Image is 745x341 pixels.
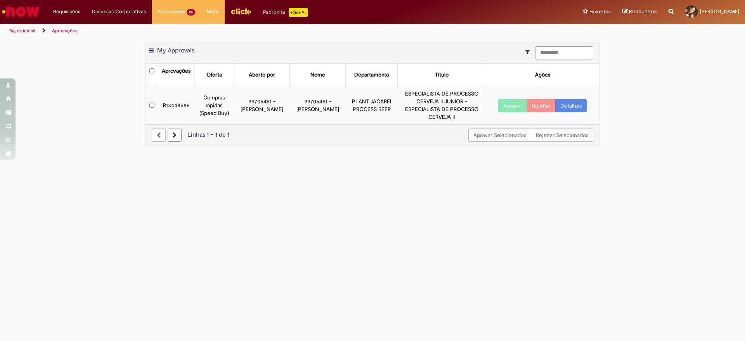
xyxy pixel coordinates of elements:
p: +GenAi [289,8,308,17]
a: Aprovações [52,28,78,34]
span: Favoritos [589,8,611,16]
button: Aprovar [498,99,527,112]
td: 99705451 - [PERSON_NAME] [234,87,290,124]
span: Requisições [53,8,80,16]
i: Mostrar filtros para: Suas Solicitações [525,49,534,55]
div: Oferta [206,71,222,79]
button: Rejeitar [527,99,556,112]
ul: Trilhas de página [6,24,491,38]
td: Compras rápidas (Speed Buy) [194,87,234,124]
img: ServiceNow [1,4,41,19]
td: ESPECIALISTA DE PROCESSO CERVEJA II JUNIOR - ESPECIALISTA DE PROCESSO CERVEJA II [398,87,486,124]
span: My Approvals [157,47,194,54]
td: R13448586 [158,87,194,124]
span: More [207,8,219,16]
a: Detalhes [555,99,587,112]
a: Rascunhos [622,8,657,16]
div: Aberto por [249,71,275,79]
span: Despesas Corporativas [92,8,146,16]
img: click_logo_yellow_360x200.png [230,5,251,17]
th: Aprovações [158,64,194,87]
div: Ações [535,71,550,79]
span: 26 [187,9,195,16]
div: Linhas 1 − 1 de 1 [152,130,593,139]
div: Padroniza [263,8,308,17]
td: PLANT JACAREI PROCESS BEER [346,87,398,124]
a: Página inicial [9,28,35,34]
span: Rascunhos [629,8,657,15]
span: Aprovações [158,8,185,16]
div: Nome [310,71,325,79]
div: Aprovações [162,67,191,75]
td: 99705451 - [PERSON_NAME] [290,87,346,124]
span: [PERSON_NAME] [700,8,739,15]
div: Departamento [354,71,389,79]
div: Título [435,71,449,79]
